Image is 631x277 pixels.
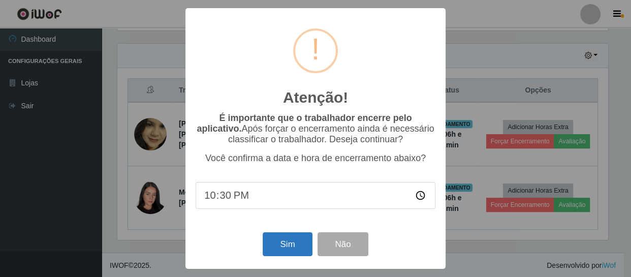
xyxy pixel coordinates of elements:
p: Após forçar o encerramento ainda é necessário classificar o trabalhador. Deseja continuar? [196,113,435,145]
button: Não [318,232,368,256]
b: É importante que o trabalhador encerre pelo aplicativo. [197,113,412,134]
button: Sim [263,232,312,256]
p: Você confirma a data e hora de encerramento abaixo? [196,153,435,164]
h2: Atenção! [283,88,348,107]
